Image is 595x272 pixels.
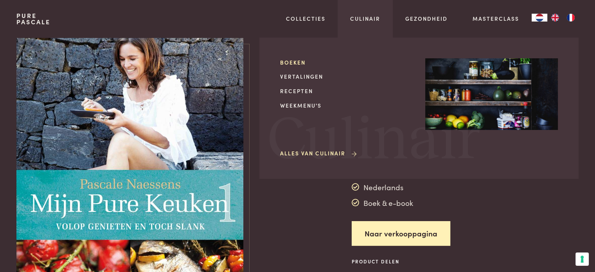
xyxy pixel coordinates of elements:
a: Masterclass [473,14,519,23]
a: PurePascale [16,13,50,25]
a: EN [547,14,563,22]
button: Uw voorkeuren voor toestemming voor trackingtechnologieën [575,252,589,266]
a: Weekmenu's [280,101,413,110]
a: Naar verkooppagina [352,221,450,246]
a: Collecties [286,14,325,23]
a: Culinair [350,14,380,23]
div: Nederlands [352,181,413,193]
aside: Language selected: Nederlands [532,14,579,22]
span: Product delen [352,258,408,265]
div: Language [532,14,547,22]
a: FR [563,14,579,22]
a: Boeken [280,58,413,67]
a: Alles van Culinair [280,149,358,157]
div: Boek & e-book [352,197,413,209]
span: Culinair [268,111,480,171]
a: Recepten [280,87,413,95]
ul: Language list [547,14,579,22]
a: Vertalingen [280,72,413,81]
img: Culinair [425,58,558,130]
a: NL [532,14,547,22]
a: Gezondheid [405,14,448,23]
